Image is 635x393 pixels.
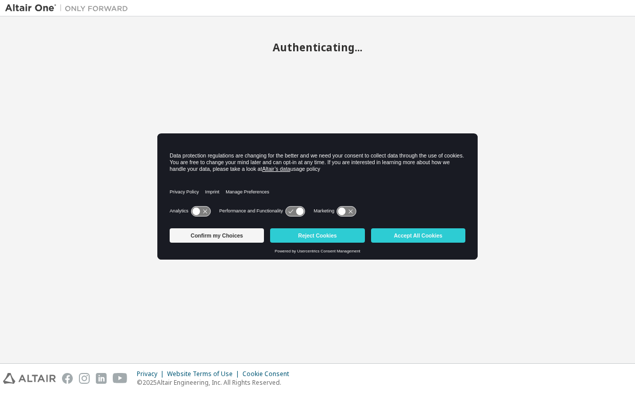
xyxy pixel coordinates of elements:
img: linkedin.svg [96,373,107,384]
p: © 2025 Altair Engineering, Inc. All Rights Reserved. [137,378,295,387]
div: Privacy [137,370,167,378]
img: instagram.svg [79,373,90,384]
div: Website Terms of Use [167,370,242,378]
img: Altair One [5,3,133,13]
div: Cookie Consent [242,370,295,378]
img: altair_logo.svg [3,373,56,384]
h2: Authenticating... [5,41,630,54]
img: youtube.svg [113,373,128,384]
img: facebook.svg [62,373,73,384]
